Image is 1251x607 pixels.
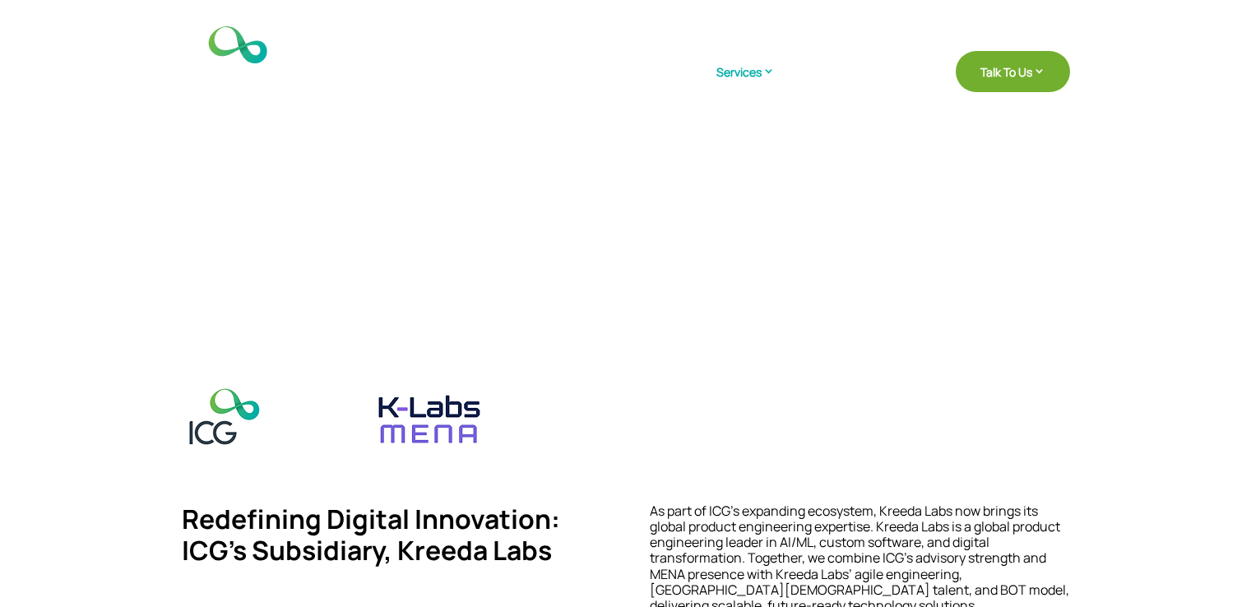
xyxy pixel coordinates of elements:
span: Experience the power of our subsidiary, uniting ICG’s transformation vision with Kreeda Labs’ ful... [182,232,915,250]
a: Insights [812,63,883,104]
a: About [903,66,935,104]
a: Services [716,63,791,104]
img: icg-logo [182,383,268,456]
img: ICG [184,26,267,104]
img: KL_Mena_ScaleDown_Jpg 1 [368,383,489,456]
a: Talk To Us [956,51,1070,92]
strong: ICG & Kreeda Labs: A Smart Execution Alliance [182,136,521,203]
h4: Redefining Digital Innovation: ICG’s Subsidiary, Kreeda Labs [182,503,601,575]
